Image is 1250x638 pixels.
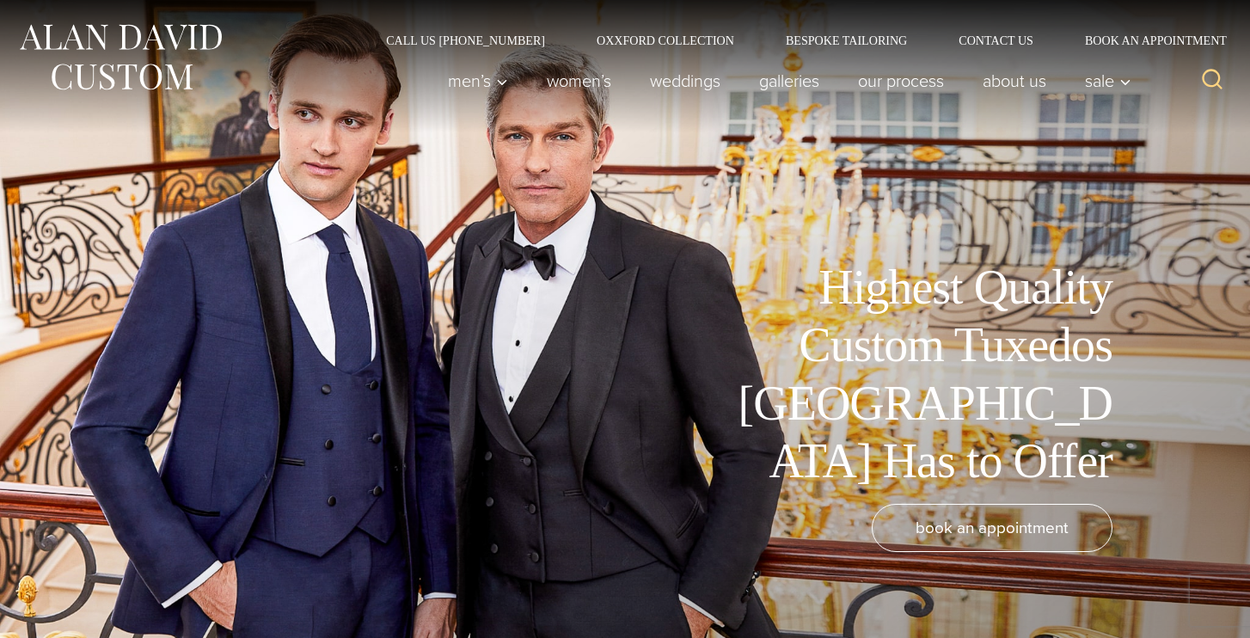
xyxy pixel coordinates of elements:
[528,64,631,98] a: Women’s
[933,34,1059,46] a: Contact Us
[916,515,1069,540] span: book an appointment
[571,34,760,46] a: Oxxford Collection
[631,64,740,98] a: weddings
[1192,60,1233,101] button: View Search Form
[17,19,224,95] img: Alan David Custom
[1059,34,1233,46] a: Book an Appointment
[964,64,1066,98] a: About Us
[429,64,1141,98] nav: Primary Navigation
[448,72,508,89] span: Men’s
[360,34,1233,46] nav: Secondary Navigation
[360,34,571,46] a: Call Us [PHONE_NUMBER]
[726,259,1112,490] h1: Highest Quality Custom Tuxedos [GEOGRAPHIC_DATA] Has to Offer
[839,64,964,98] a: Our Process
[760,34,933,46] a: Bespoke Tailoring
[740,64,839,98] a: Galleries
[872,504,1112,552] a: book an appointment
[1085,72,1131,89] span: Sale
